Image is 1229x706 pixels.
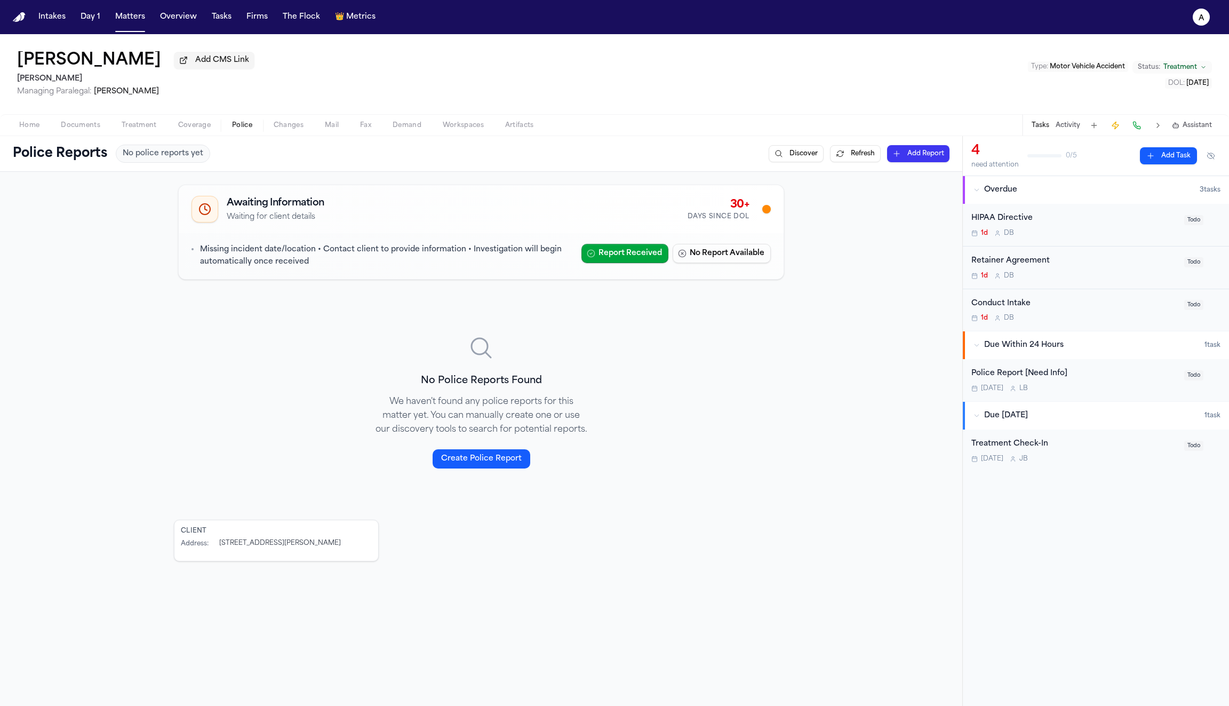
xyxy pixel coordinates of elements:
span: D B [1004,229,1014,237]
span: Add CMS Link [195,55,249,66]
span: Due [DATE] [984,410,1028,421]
span: Managing Paralegal: [17,88,92,96]
span: 1d [981,272,988,280]
button: Report Received [581,244,668,263]
div: Police Report [Need Info] [971,368,1178,380]
span: [DATE] [1186,80,1209,86]
button: Change status from Treatment [1132,61,1212,74]
button: Due [DATE]1task [963,402,1229,430]
button: Add Task [1140,147,1197,164]
button: Add Task [1087,118,1102,133]
span: Todo [1184,441,1203,451]
span: Home [19,121,39,130]
h2: Awaiting Information [227,196,324,211]
button: Create Police Report [433,449,530,469]
button: Add CMS Link [174,52,254,69]
span: 3 task s [1200,186,1220,194]
p: We haven't found any police reports for this matter yet. You can manually create one or use our d... [374,395,588,437]
span: Documents [61,121,100,130]
span: 1 task [1204,411,1220,420]
span: Todo [1184,370,1203,380]
span: Assistant [1183,121,1212,130]
span: Due Within 24 Hours [984,340,1064,351]
span: 1d [981,314,988,322]
button: Due Within 24 Hours1task [963,331,1229,359]
span: 1 task [1204,341,1220,350]
p: Waiting for client details [227,212,324,223]
button: Overdue3tasks [963,176,1229,204]
button: Firms [242,7,272,27]
button: Edit Type: Motor Vehicle Accident [1028,61,1128,72]
span: Coverage [178,121,211,130]
h3: No Police Reports Found [374,374,588,388]
span: Police [232,121,252,130]
button: Make a Call [1129,118,1144,133]
span: Demand [393,121,421,130]
button: Edit DOL: 2025-08-23 [1165,78,1212,89]
span: [DATE] [981,384,1003,393]
div: Treatment Check-In [971,438,1178,450]
div: Open task: Conduct Intake [963,289,1229,331]
div: HIPAA Directive [971,212,1178,225]
div: Open task: HIPAA Directive [963,204,1229,247]
span: J B [1019,455,1028,463]
div: Open task: Retainer Agreement [963,247,1229,289]
button: Create Immediate Task [1108,118,1123,133]
span: DOL : [1168,80,1185,86]
button: Tasks [208,7,236,27]
div: 30+ [688,197,749,212]
span: Todo [1184,215,1203,225]
div: Address : [181,540,215,548]
span: 0 / 5 [1066,152,1077,160]
span: D B [1004,314,1014,322]
span: D B [1004,272,1014,280]
div: Retainer Agreement [971,255,1178,267]
span: [DATE] [981,455,1003,463]
h1: [PERSON_NAME] [17,51,161,70]
button: No Report Available [673,244,771,263]
span: L B [1019,384,1028,393]
button: Hide completed tasks (⌘⇧H) [1201,147,1220,164]
button: Refresh [830,145,881,162]
span: Todo [1184,257,1203,267]
p: Missing incident date/location • Contact client to provide information • Investigation will begin... [200,244,573,268]
button: Assistant [1172,121,1212,130]
span: No police reports yet [123,148,203,159]
span: Treatment [122,121,157,130]
span: Mail [325,121,339,130]
button: Day 1 [76,7,105,27]
div: Conduct Intake [971,298,1178,310]
span: Todo [1184,300,1203,310]
div: 4 [971,142,1019,160]
button: Intakes [34,7,70,27]
div: Client [181,527,372,535]
span: Status: [1138,63,1160,72]
button: Discover [769,145,824,162]
span: Artifacts [505,121,534,130]
span: 1d [981,229,988,237]
button: Tasks [1032,121,1049,130]
button: Activity [1056,121,1080,130]
div: [STREET_ADDRESS][PERSON_NAME] [219,540,341,548]
span: Overdue [984,185,1017,195]
button: Add Report [887,145,949,162]
div: Open task: Police Report [Need Info] [963,359,1229,401]
div: Days Since DOL [688,212,749,221]
div: Open task: Treatment Check-In [963,430,1229,472]
button: Overview [156,7,201,27]
button: crownMetrics [331,7,380,27]
button: The Flock [278,7,324,27]
span: Fax [360,121,371,130]
span: [PERSON_NAME] [94,88,159,96]
a: Home [13,12,26,22]
button: Matters [111,7,149,27]
h1: Police Reports [13,145,107,162]
img: Finch Logo [13,12,26,22]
